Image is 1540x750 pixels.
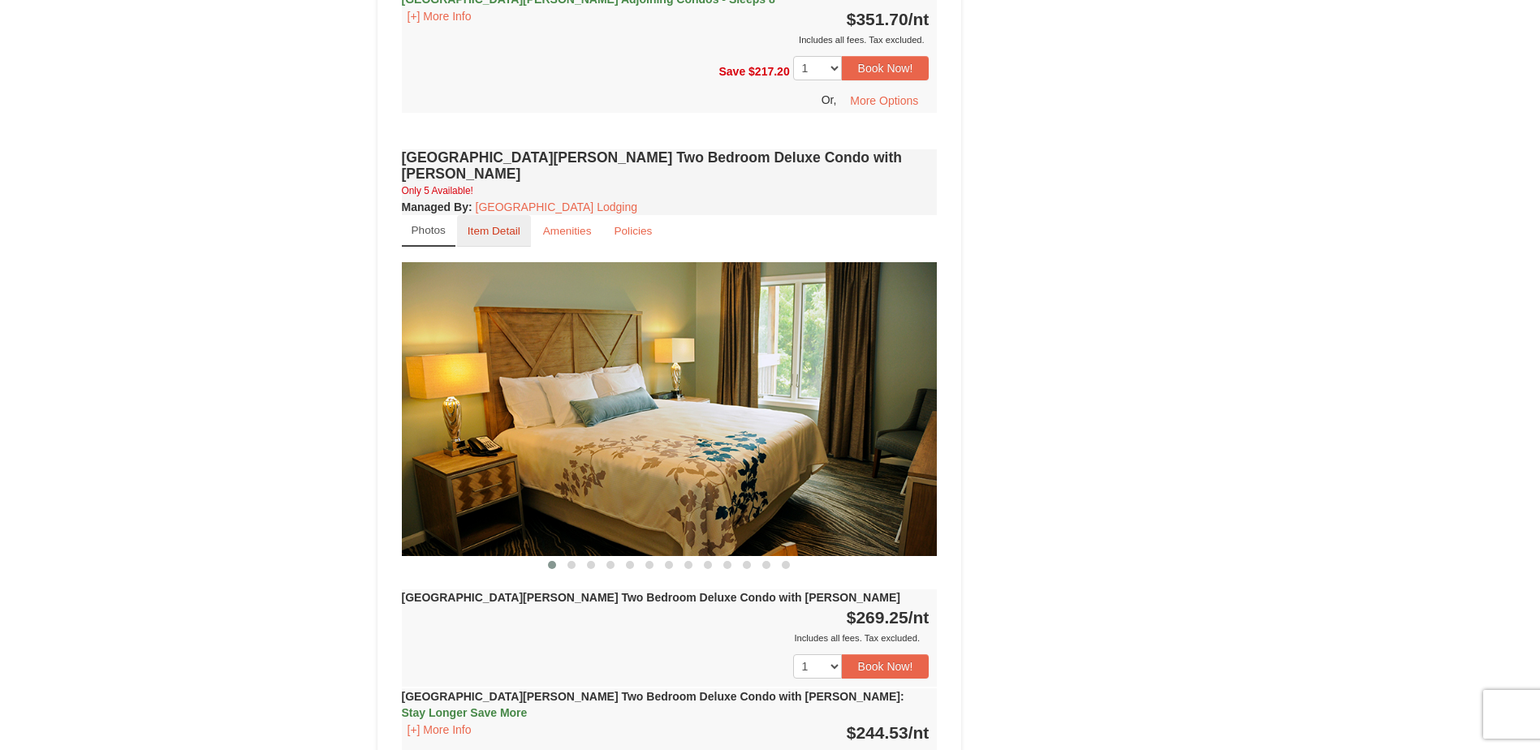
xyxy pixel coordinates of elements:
[402,690,904,719] strong: [GEOGRAPHIC_DATA][PERSON_NAME] Two Bedroom Deluxe Condo with [PERSON_NAME]
[614,225,652,237] small: Policies
[402,149,938,182] h4: [GEOGRAPHIC_DATA][PERSON_NAME] Two Bedroom Deluxe Condo with [PERSON_NAME]
[402,215,455,247] a: Photos
[412,224,446,236] small: Photos
[402,721,477,739] button: [+] More Info
[748,65,790,78] span: $217.20
[402,200,468,213] span: Managed By
[468,225,520,237] small: Item Detail
[402,32,930,48] div: Includes all fees. Tax excluded.
[718,65,745,78] span: Save
[402,262,938,555] img: 18876286-137-863bd0ca.jpg
[842,654,930,679] button: Book Now!
[847,723,908,742] span: $244.53
[457,215,531,247] a: Item Detail
[402,706,528,719] span: Stay Longer Save More
[402,591,900,604] strong: [GEOGRAPHIC_DATA][PERSON_NAME] Two Bedroom Deluxe Condo with [PERSON_NAME]
[533,215,602,247] a: Amenities
[847,10,908,28] span: $351.70
[543,225,592,237] small: Amenities
[839,88,929,113] button: More Options
[402,200,472,213] strong: :
[402,185,473,196] small: Only 5 Available!
[402,630,930,646] div: Includes all fees. Tax excluded.
[822,93,837,106] span: Or,
[908,608,930,627] span: /nt
[900,690,904,703] span: :
[908,10,930,28] span: /nt
[402,7,477,25] button: [+] More Info
[908,723,930,742] span: /nt
[476,200,637,213] a: [GEOGRAPHIC_DATA] Lodging
[847,608,930,627] strong: $269.25
[603,215,662,247] a: Policies
[842,56,930,80] button: Book Now!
